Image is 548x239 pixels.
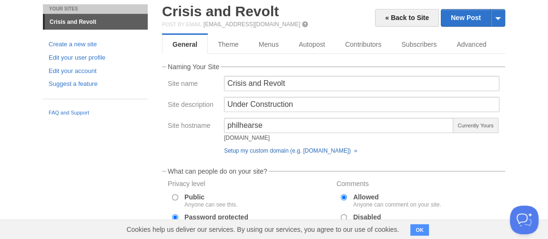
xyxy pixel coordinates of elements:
[410,224,429,236] button: OK
[184,202,237,208] div: Anyone can see this.
[510,206,538,234] iframe: Help Scout Beacon - Open
[49,40,142,50] a: Create a new site
[184,194,237,208] label: Public
[353,194,441,208] label: Allowed
[224,147,357,154] a: Setup my custom domain (e.g. [DOMAIN_NAME]) »
[375,9,439,27] a: « Back to Site
[117,220,408,239] span: Cookies help us deliver our services. By using our services, you agree to our use of cookies.
[441,10,505,26] a: New Post
[49,66,142,76] a: Edit your account
[162,3,279,19] a: Crisis and Revolt
[166,63,221,70] legend: Naming Your Site
[49,53,142,63] a: Edit your user profile
[168,101,218,110] label: Site description
[166,168,269,175] legend: What can people do on your site?
[162,35,208,54] a: General
[453,118,498,133] span: Currently Yours
[447,35,496,54] a: Advanced
[224,135,454,141] div: [DOMAIN_NAME]
[203,21,300,28] a: [EMAIL_ADDRESS][DOMAIN_NAME]
[289,35,335,54] a: Autopost
[43,4,148,14] li: Your Sites
[168,122,218,131] label: Site hostname
[168,180,331,189] label: Privacy level
[49,109,142,117] a: FAQ and Support
[184,214,303,228] label: Password protected
[49,79,142,89] a: Suggest a feature
[391,35,447,54] a: Subscribers
[45,14,148,30] a: Crisis and Revolt
[162,21,202,27] span: Post by Email
[353,214,424,228] label: Disabled
[168,80,218,89] label: Site name
[249,35,289,54] a: Menus
[208,35,249,54] a: Theme
[336,180,499,189] label: Comments
[335,35,391,54] a: Contributors
[353,202,441,208] div: Anyone can comment on your site.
